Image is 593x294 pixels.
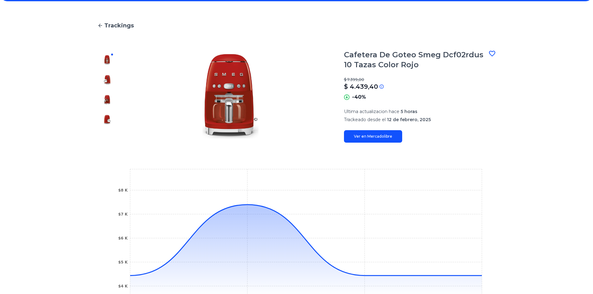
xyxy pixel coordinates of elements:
tspan: $4 K [118,284,128,288]
span: 12 de febrero, 2025 [387,117,431,122]
img: Cafetera De Goteo Smeg Dcf02rdus 10 Tazas Color Rojo [130,50,332,143]
tspan: $8 K [118,188,128,192]
tspan: $6 K [118,236,128,240]
span: Trackeado desde el [344,117,386,122]
span: Trackings [104,21,134,30]
img: Cafetera De Goteo Smeg Dcf02rdus 10 Tazas Color Rojo [102,55,112,65]
span: Ultima actualizacion hace [344,109,399,114]
a: Ver en Mercadolibre [344,130,402,143]
img: Cafetera De Goteo Smeg Dcf02rdus 10 Tazas Color Rojo [102,75,112,85]
img: Cafetera De Goteo Smeg Dcf02rdus 10 Tazas Color Rojo [102,95,112,105]
p: -40% [352,93,366,101]
img: Cafetera De Goteo Smeg Dcf02rdus 10 Tazas Color Rojo [102,115,112,125]
tspan: $7 K [118,212,128,216]
a: Trackings [97,21,496,30]
span: 5 horas [401,109,417,114]
h1: Cafetera De Goteo Smeg Dcf02rdus 10 Tazas Color Rojo [344,50,488,70]
p: $ 4.439,40 [344,82,378,91]
p: $ 7.399,00 [344,77,496,82]
tspan: $5 K [118,260,128,264]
